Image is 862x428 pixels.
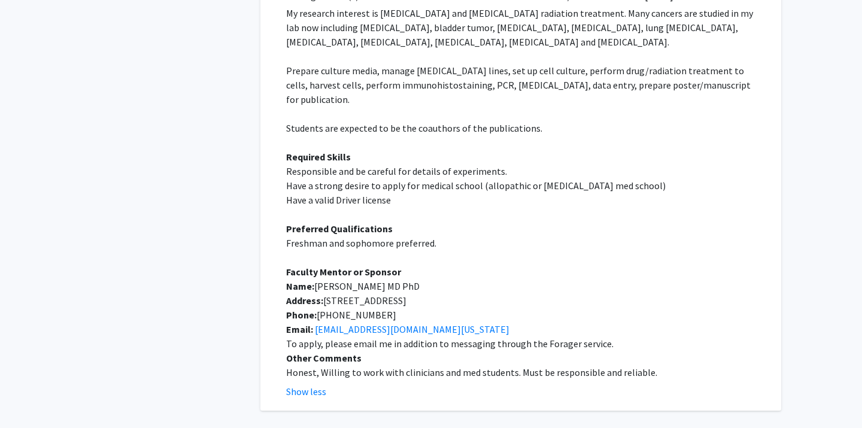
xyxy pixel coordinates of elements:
span: [STREET_ADDRESS] [323,295,406,306]
strong: Required Skills [286,151,351,163]
a: [EMAIL_ADDRESS][DOMAIN_NAME][US_STATE] [315,323,509,335]
strong: Preferred Qualifications [286,223,393,235]
strong: Email: [286,323,313,335]
span: [PERSON_NAME] MD PhD [314,280,420,292]
strong: Phone: [286,309,317,321]
span: Honest, Willing to work with clinicians and med students. Must be responsible and reliable. [286,366,657,378]
iframe: Chat [9,374,51,419]
span: Have a valid Driver license [286,194,391,206]
span: Students are expected to be the coauthors of the publications. [286,122,542,134]
span: Responsible and be careful for details of experiments. [286,165,507,177]
strong: Name: [286,280,314,292]
button: Show less [286,384,326,399]
span: [PHONE_NUMBER] [317,309,396,321]
strong: Other Comments [286,352,362,364]
span: Prepare culture media, manage [MEDICAL_DATA] lines, set up cell culture, perform drug/radiation t... [286,65,751,105]
span: Freshman and sophomore preferred. [286,237,436,249]
span: My research interest is [MEDICAL_DATA] and [MEDICAL_DATA] radiation treatment. Many cancers are s... [286,7,753,48]
strong: Address: [286,295,323,306]
strong: Faculty Mentor or Sponsor [286,266,401,278]
p: To apply, please email me in addition to messaging through the Forager service. [286,336,764,351]
span: Have a strong desire to apply for medical school (allopathic or [MEDICAL_DATA] med school) [286,180,666,192]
